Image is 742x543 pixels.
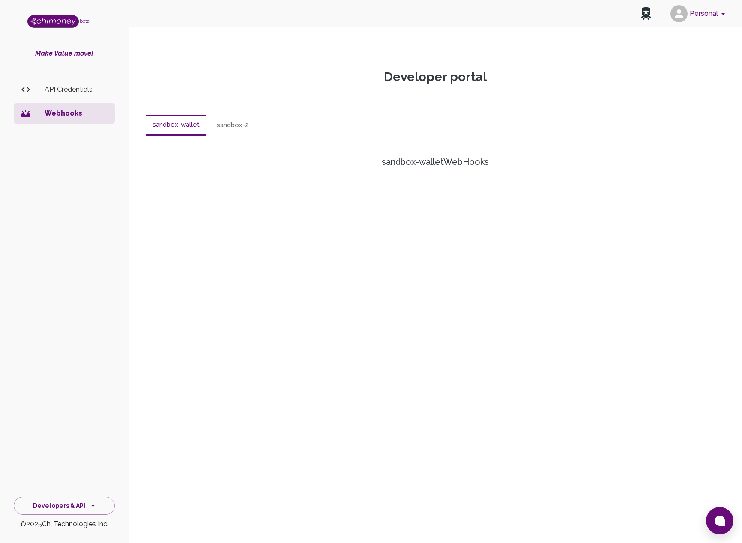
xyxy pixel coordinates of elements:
[14,497,115,515] button: Developers & API
[80,18,90,24] span: beta
[146,115,206,136] button: sandbox-wallet
[210,115,255,136] button: sandbox-2
[27,15,79,28] img: Logo
[146,69,725,84] p: Developer portal
[706,507,733,534] button: Open chat window
[45,108,108,119] p: Webhooks
[178,155,692,169] h6: sandbox-wallet WebHooks
[667,3,732,25] button: account of current user
[45,84,108,95] p: API Credentials
[146,115,725,136] div: disabled tabs example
